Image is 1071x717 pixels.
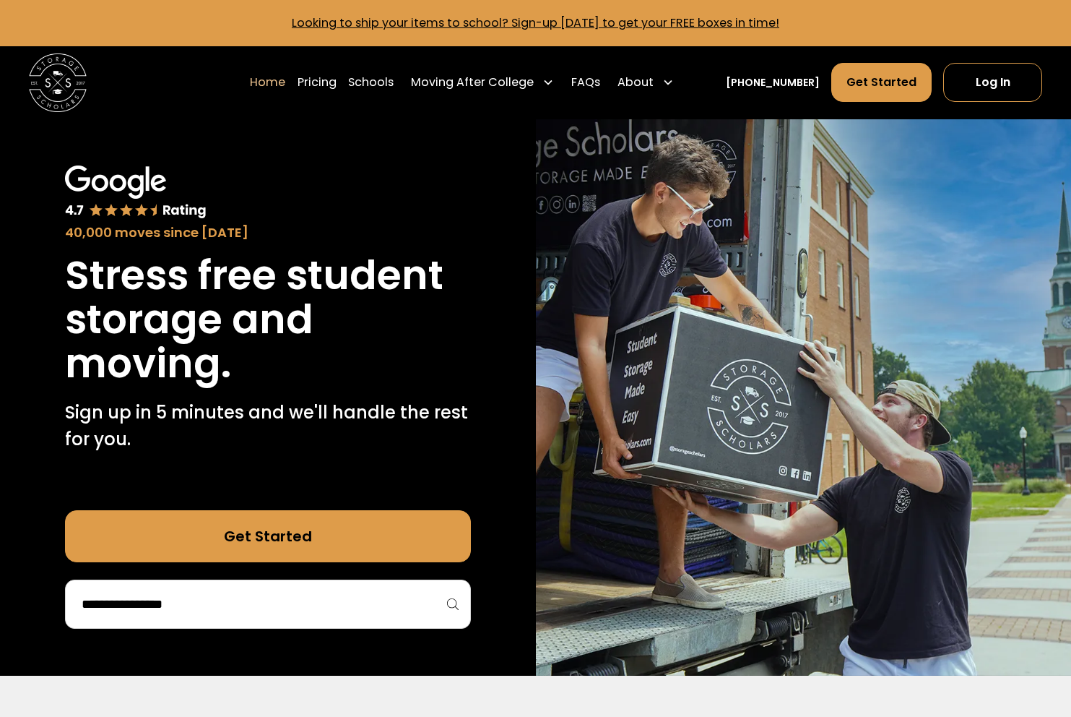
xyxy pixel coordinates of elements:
div: Moving After College [405,62,560,103]
a: [PHONE_NUMBER] [726,75,820,90]
a: Looking to ship your items to school? Sign-up [DATE] to get your FREE boxes in time! [292,14,779,31]
div: 40,000 moves since [DATE] [65,223,471,242]
a: Get Started [65,510,471,562]
img: Storage Scholars main logo [29,53,87,111]
a: Get Started [831,63,932,102]
img: Google 4.7 star rating [65,166,207,220]
a: Schools [348,62,394,103]
p: Sign up in 5 minutes and we'll handle the rest for you. [65,400,471,452]
a: Home [250,62,285,103]
div: About [612,62,680,103]
a: Log In [943,63,1042,102]
a: Pricing [298,62,337,103]
div: Moving After College [411,74,534,91]
h1: Stress free student storage and moving. [65,254,471,385]
a: home [29,53,87,111]
a: FAQs [571,62,600,103]
div: About [617,74,654,91]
